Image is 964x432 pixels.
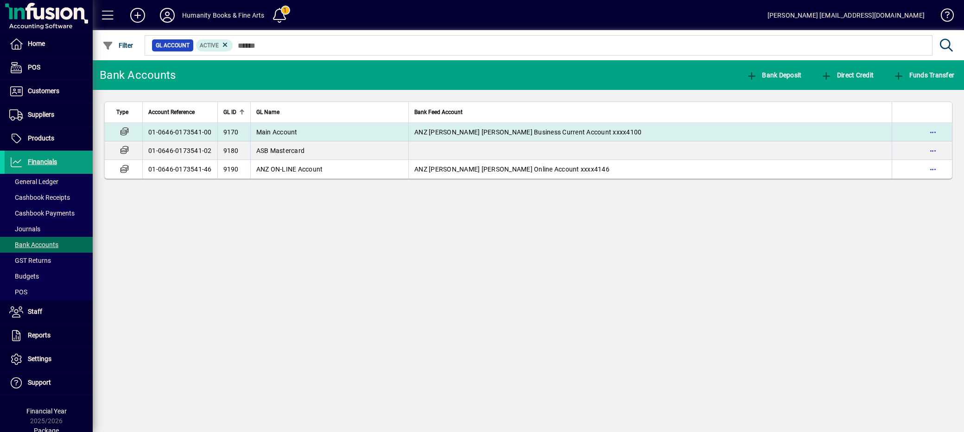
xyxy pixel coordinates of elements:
[28,355,51,362] span: Settings
[28,40,45,47] span: Home
[821,71,874,79] span: Direct Credit
[28,379,51,386] span: Support
[9,273,39,280] span: Budgets
[926,143,940,158] button: More options
[926,162,940,177] button: More options
[182,8,265,23] div: Humanity Books & Fine Arts
[223,147,239,154] span: 9180
[414,107,886,117] div: Bank Feed Account
[196,39,233,51] mat-chip: Activation Status: Active
[9,210,75,217] span: Cashbook Payments
[223,107,236,117] span: GL ID
[926,125,940,140] button: More options
[5,253,93,268] a: GST Returns
[9,178,58,185] span: General Ledger
[100,68,176,83] div: Bank Accounts
[256,128,298,136] span: Main Account
[5,32,93,56] a: Home
[5,127,93,150] a: Products
[26,407,67,415] span: Financial Year
[5,221,93,237] a: Journals
[9,241,58,248] span: Bank Accounts
[744,67,804,83] button: Bank Deposit
[5,56,93,79] a: POS
[102,42,133,49] span: Filter
[200,42,219,49] span: Active
[223,165,239,173] span: 9190
[9,194,70,201] span: Cashbook Receipts
[148,107,195,117] span: Account Reference
[414,165,609,173] span: ANZ [PERSON_NAME] [PERSON_NAME] Online Account xxxx4146
[5,174,93,190] a: General Ledger
[9,225,40,233] span: Journals
[142,123,217,141] td: 01-0646-0173541-00
[5,371,93,394] a: Support
[28,64,40,71] span: POS
[100,37,136,54] button: Filter
[5,190,93,205] a: Cashbook Receipts
[28,111,54,118] span: Suppliers
[5,300,93,324] a: Staff
[142,141,217,160] td: 01-0646-0173541-02
[9,257,51,264] span: GST Returns
[746,71,802,79] span: Bank Deposit
[5,284,93,300] a: POS
[152,7,182,24] button: Profile
[5,80,93,103] a: Customers
[934,2,952,32] a: Knowledge Base
[256,107,403,117] div: GL Name
[5,205,93,221] a: Cashbook Payments
[156,41,190,50] span: GL Account
[223,128,239,136] span: 9170
[9,288,27,296] span: POS
[116,107,137,117] div: Type
[28,134,54,142] span: Products
[256,147,305,154] span: ASB Mastercard
[28,87,59,95] span: Customers
[5,103,93,127] a: Suppliers
[5,237,93,253] a: Bank Accounts
[123,7,152,24] button: Add
[28,331,51,339] span: Reports
[28,158,57,165] span: Financials
[256,165,323,173] span: ANZ ON-LINE Account
[142,160,217,178] td: 01-0646-0173541-46
[891,67,957,83] button: Funds Transfer
[767,8,925,23] div: [PERSON_NAME] [EMAIL_ADDRESS][DOMAIN_NAME]
[28,308,42,315] span: Staff
[818,67,876,83] button: Direct Credit
[256,107,279,117] span: GL Name
[223,107,245,117] div: GL ID
[5,348,93,371] a: Settings
[5,268,93,284] a: Budgets
[414,107,463,117] span: Bank Feed Account
[414,128,641,136] span: ANZ [PERSON_NAME] [PERSON_NAME] Business Current Account xxxx4100
[116,107,128,117] span: Type
[5,324,93,347] a: Reports
[893,71,954,79] span: Funds Transfer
